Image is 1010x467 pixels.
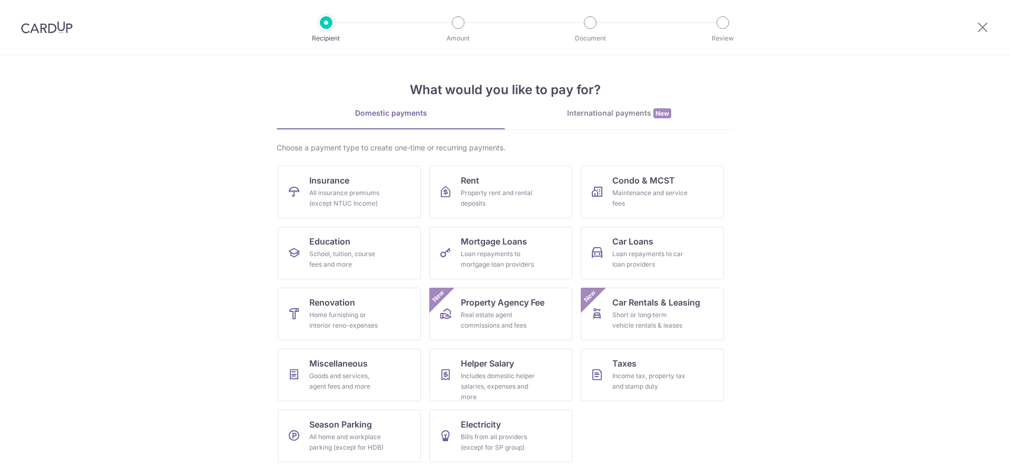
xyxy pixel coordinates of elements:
[277,108,505,118] div: Domestic payments
[278,166,421,218] a: InsuranceAll insurance premiums (except NTUC Income)
[581,288,724,340] a: Car Rentals & LeasingShort or long‑term vehicle rentals & leasesNew
[612,296,700,309] span: Car Rentals & Leasing
[21,21,73,34] img: CardUp
[309,418,372,431] span: Season Parking
[429,349,572,401] a: Helper SalaryIncludes domestic helper salaries, expenses and more
[461,310,537,331] div: Real estate agent commissions and fees
[461,371,537,402] div: Includes domestic helper salaries, expenses and more
[278,410,421,462] a: Season ParkingAll home and workplace parking (except for HDB)
[612,174,675,187] span: Condo & MCST
[653,108,671,118] span: New
[612,371,688,392] div: Income tax, property tax and stamp duty
[612,188,688,209] div: Maintenance and service fees
[309,310,385,331] div: Home furnishing or interior reno-expenses
[612,357,637,370] span: Taxes
[581,166,724,218] a: Condo & MCSTMaintenance and service fees
[581,349,724,401] a: TaxesIncome tax, property tax and stamp duty
[429,410,572,462] a: ElectricityBills from all providers (except for SP group)
[309,296,355,309] span: Renovation
[461,174,479,187] span: Rent
[461,357,514,370] span: Helper Salary
[429,166,572,218] a: RentProperty rent and rental deposits
[287,33,365,44] p: Recipient
[309,174,349,187] span: Insurance
[505,108,733,119] div: International payments
[461,296,544,309] span: Property Agency Fee
[581,227,724,279] a: Car LoansLoan repayments to car loan providers
[309,371,385,392] div: Goods and services, agent fees and more
[429,227,572,279] a: Mortgage LoansLoan repayments to mortgage loan providers
[461,418,501,431] span: Electricity
[309,249,385,270] div: School, tuition, course fees and more
[551,33,629,44] p: Document
[461,188,537,209] div: Property rent and rental deposits
[309,357,368,370] span: Miscellaneous
[278,349,421,401] a: MiscellaneousGoods and services, agent fees and more
[612,235,653,248] span: Car Loans
[309,188,385,209] div: All insurance premiums (except NTUC Income)
[461,432,537,453] div: Bills from all providers (except for SP group)
[278,227,421,279] a: EducationSchool, tuition, course fees and more
[581,288,599,305] span: New
[429,288,572,340] a: Property Agency FeeReal estate agent commissions and feesNew
[419,33,497,44] p: Amount
[309,432,385,453] div: All home and workplace parking (except for HDB)
[684,33,762,44] p: Review
[277,143,733,153] div: Choose a payment type to create one-time or recurring payments.
[461,235,527,248] span: Mortgage Loans
[430,288,447,305] span: New
[612,310,688,331] div: Short or long‑term vehicle rentals & leases
[612,249,688,270] div: Loan repayments to car loan providers
[277,80,733,99] h4: What would you like to pay for?
[309,235,350,248] span: Education
[278,288,421,340] a: RenovationHome furnishing or interior reno-expenses
[461,249,537,270] div: Loan repayments to mortgage loan providers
